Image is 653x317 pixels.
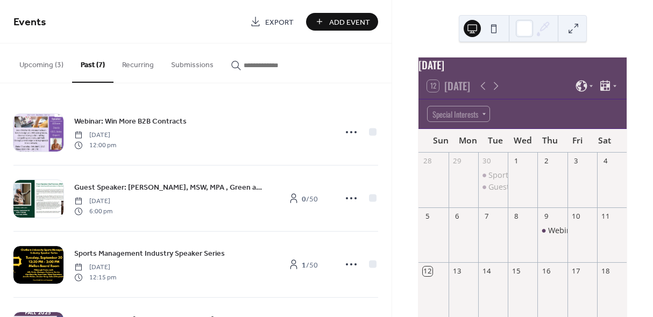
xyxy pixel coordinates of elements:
[306,13,378,31] button: Add Event
[427,129,455,152] div: Sun
[452,156,462,166] div: 29
[571,156,581,166] div: 3
[74,206,112,216] span: 6:00 pm
[482,266,492,276] div: 14
[482,211,492,221] div: 7
[564,129,591,152] div: Fri
[418,57,627,73] div: [DATE]
[482,156,492,166] div: 30
[74,263,116,272] span: [DATE]
[536,129,564,152] div: Thu
[74,247,225,260] a: Sports Management Industry Speaker Series
[537,225,567,236] div: Webinar: Win More B2B Contracts
[488,170,650,181] div: Sports Management Industry Speaker Series
[74,115,187,127] a: Webinar: Win More B2B Contracts
[302,193,318,205] span: / 50
[74,182,265,193] span: Guest Speaker: [PERSON_NAME], MSW, MPA​ , Green and Social Innovation in the Food Sector
[74,116,187,127] span: Webinar: Win More B2B Contracts
[478,182,508,192] div: Guest Speaker: Lisa Freeman, MSW, MPA​ , Green and Social Innovation in the Food Sector
[302,260,318,271] span: / 50
[571,211,581,221] div: 10
[74,248,225,260] span: Sports Management Industry Speaker Series
[113,44,162,82] button: Recurring
[242,13,302,31] a: Export
[601,211,611,221] div: 11
[423,211,432,221] div: 5
[162,44,222,82] button: Submissions
[509,129,536,152] div: Wed
[74,272,116,282] span: 12:15 pm
[276,256,330,273] a: 1/50
[74,131,116,140] span: [DATE]
[13,12,46,33] span: Events
[541,266,551,276] div: 16
[276,190,330,207] a: 0/50
[72,44,113,83] button: Past (7)
[512,266,521,276] div: 15
[591,129,618,152] div: Sat
[541,156,551,166] div: 2
[74,181,265,193] a: Guest Speaker: [PERSON_NAME], MSW, MPA​ , Green and Social Innovation in the Food Sector
[512,211,521,221] div: 8
[423,156,432,166] div: 28
[571,266,581,276] div: 17
[74,140,116,150] span: 12:00 pm
[302,258,306,272] b: 1
[601,156,611,166] div: 4
[74,197,112,206] span: [DATE]
[478,170,508,181] div: Sports Management Industry Speaker Series
[541,211,551,221] div: 9
[601,266,611,276] div: 18
[302,192,306,206] b: 0
[512,156,521,166] div: 1
[452,266,462,276] div: 13
[423,266,432,276] div: 12
[455,129,482,152] div: Mon
[452,211,462,221] div: 6
[265,17,294,28] span: Export
[482,129,509,152] div: Tue
[329,17,370,28] span: Add Event
[11,44,72,82] button: Upcoming (3)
